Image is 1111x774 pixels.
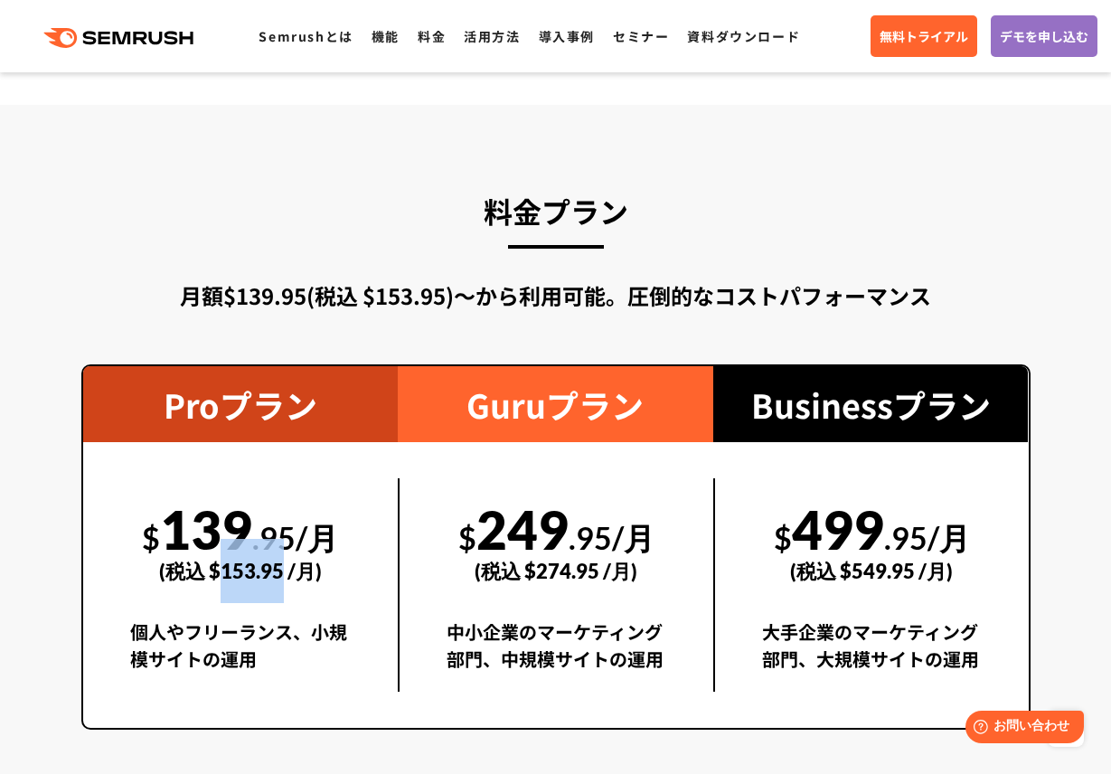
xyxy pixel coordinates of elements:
[81,186,1031,235] h3: 料金プラン
[130,478,352,603] div: 139
[880,26,968,46] span: 無料トライアル
[83,366,399,442] div: Proプラン
[447,478,666,603] div: 249
[464,27,520,45] a: 活用方法
[539,27,595,45] a: 導入事例
[447,618,666,692] div: 中小企業のマーケティング部門、中規模サイトの運用
[991,15,1097,57] a: デモを申し込む
[447,539,666,603] div: (税込 $274.95 /月)
[1000,26,1088,46] span: デモを申し込む
[398,366,713,442] div: Guruプラン
[252,519,338,556] span: .95/月
[613,27,669,45] a: セミナー
[130,618,352,692] div: 個人やフリーランス、小規模サイトの運用
[871,15,977,57] a: 無料トライアル
[687,27,800,45] a: 資料ダウンロード
[569,519,654,556] span: .95/月
[372,27,400,45] a: 機能
[130,539,352,603] div: (税込 $153.95 /月)
[458,519,476,556] span: $
[762,478,982,603] div: 499
[762,539,982,603] div: (税込 $549.95 /月)
[713,366,1029,442] div: Businessプラン
[81,279,1031,312] div: 月額$139.95(税込 $153.95)〜から利用可能。圧倒的なコストパフォーマンス
[259,27,353,45] a: Semrushとは
[762,618,982,692] div: 大手企業のマーケティング部門、大規模サイトの運用
[418,27,446,45] a: 料金
[950,703,1091,754] iframe: Help widget launcher
[884,519,970,556] span: .95/月
[142,519,160,556] span: $
[774,519,792,556] span: $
